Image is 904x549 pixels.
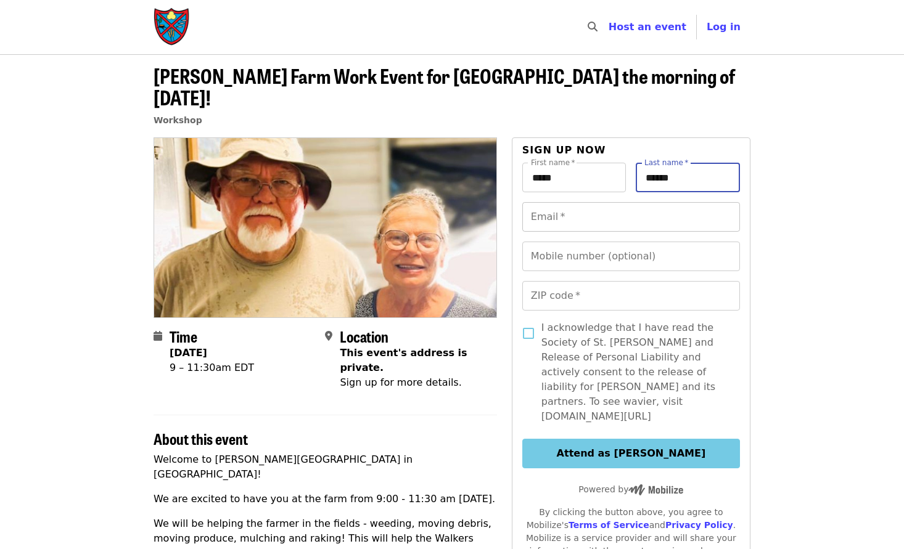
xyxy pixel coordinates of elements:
[636,163,740,192] input: Last name
[522,144,606,156] span: Sign up now
[707,21,741,33] span: Log in
[697,15,750,39] button: Log in
[628,484,683,495] img: Powered by Mobilize
[522,163,627,192] input: First name
[340,376,461,388] span: Sign up for more details.
[154,7,191,47] img: Society of St. Andrew - Home
[569,520,649,530] a: Terms of Service
[578,484,683,494] span: Powered by
[522,242,740,271] input: Mobile number (optional)
[644,159,688,166] label: Last name
[531,159,575,166] label: First name
[522,439,740,468] button: Attend as [PERSON_NAME]
[154,115,202,125] a: Workshop
[522,202,740,232] input: Email
[605,12,615,42] input: Search
[325,330,332,342] i: map-marker-alt icon
[154,330,162,342] i: calendar icon
[340,347,467,373] span: This event's address is private.
[154,428,248,449] span: About this event
[588,21,598,33] i: search icon
[154,138,496,317] img: Walker Farm Work Event for Durham Academy the morning of 8/29/2025! organized by Society of St. A...
[609,21,686,33] a: Host an event
[154,492,497,506] p: We are excited to have you at the farm from 9:00 - 11:30 am [DATE].
[541,320,730,424] span: I acknowledge that I have read the Society of St. [PERSON_NAME] and Release of Personal Liability...
[170,325,197,347] span: Time
[154,452,497,482] p: Welcome to [PERSON_NAME][GEOGRAPHIC_DATA] in [GEOGRAPHIC_DATA]!
[170,360,254,375] div: 9 – 11:30am EDT
[170,347,207,359] strong: [DATE]
[154,61,735,112] span: [PERSON_NAME] Farm Work Event for [GEOGRAPHIC_DATA] the morning of [DATE]!
[522,281,740,311] input: ZIP code
[340,325,388,347] span: Location
[665,520,733,530] a: Privacy Policy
